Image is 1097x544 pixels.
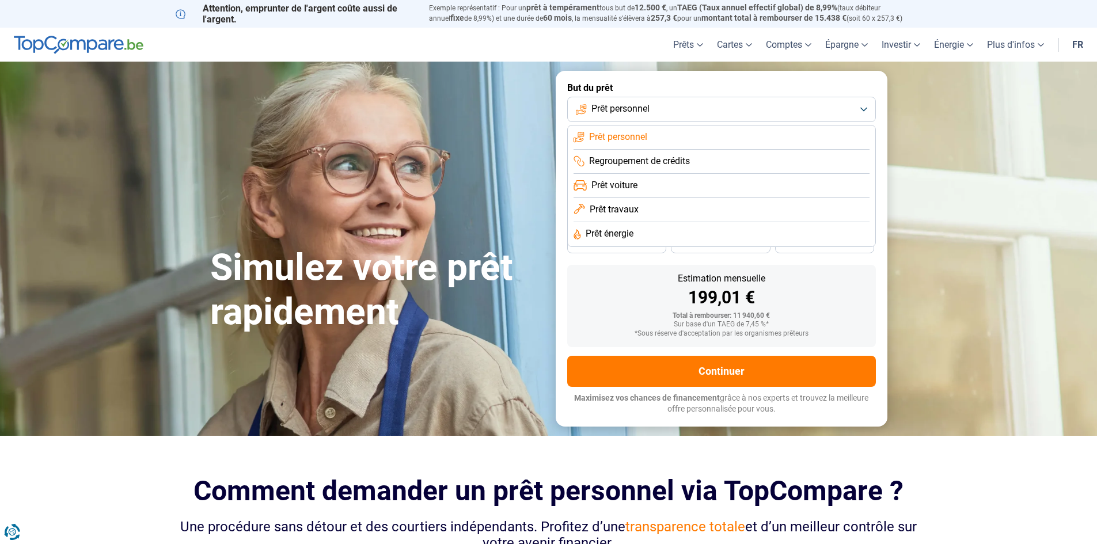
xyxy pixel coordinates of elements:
[980,28,1051,62] a: Plus d'infos
[625,519,745,535] span: transparence totale
[635,3,666,12] span: 12.500 €
[759,28,818,62] a: Comptes
[567,82,876,93] label: But du prêt
[875,28,927,62] a: Investir
[927,28,980,62] a: Énergie
[574,393,720,402] span: Maximisez vos chances de financement
[576,330,867,338] div: *Sous réserve d'acceptation par les organismes prêteurs
[818,28,875,62] a: Épargne
[666,28,710,62] a: Prêts
[576,321,867,329] div: Sur base d'un TAEG de 7,45 %*
[710,28,759,62] a: Cartes
[526,3,599,12] span: prêt à tempérament
[450,13,464,22] span: fixe
[14,36,143,54] img: TopCompare
[589,155,690,168] span: Regroupement de crédits
[651,13,677,22] span: 257,3 €
[176,475,922,507] h2: Comment demander un prêt personnel via TopCompare ?
[567,356,876,387] button: Continuer
[429,3,922,24] p: Exemple représentatif : Pour un tous but de , un (taux débiteur annuel de 8,99%) et une durée de ...
[677,3,837,12] span: TAEG (Taux annuel effectif global) de 8,99%
[591,179,637,192] span: Prêt voiture
[176,3,415,25] p: Attention, emprunter de l'argent coûte aussi de l'argent.
[1065,28,1090,62] a: fr
[708,241,733,248] span: 30 mois
[567,97,876,122] button: Prêt personnel
[576,312,867,320] div: Total à rembourser: 11 940,60 €
[567,393,876,415] p: grâce à nos experts et trouvez la meilleure offre personnalisée pour vous.
[543,13,572,22] span: 60 mois
[604,241,629,248] span: 36 mois
[589,131,647,143] span: Prêt personnel
[590,203,639,216] span: Prêt travaux
[576,289,867,306] div: 199,01 €
[576,274,867,283] div: Estimation mensuelle
[812,241,837,248] span: 24 mois
[586,227,633,240] span: Prêt énergie
[591,102,650,115] span: Prêt personnel
[701,13,847,22] span: montant total à rembourser de 15.438 €
[210,246,542,334] h1: Simulez votre prêt rapidement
